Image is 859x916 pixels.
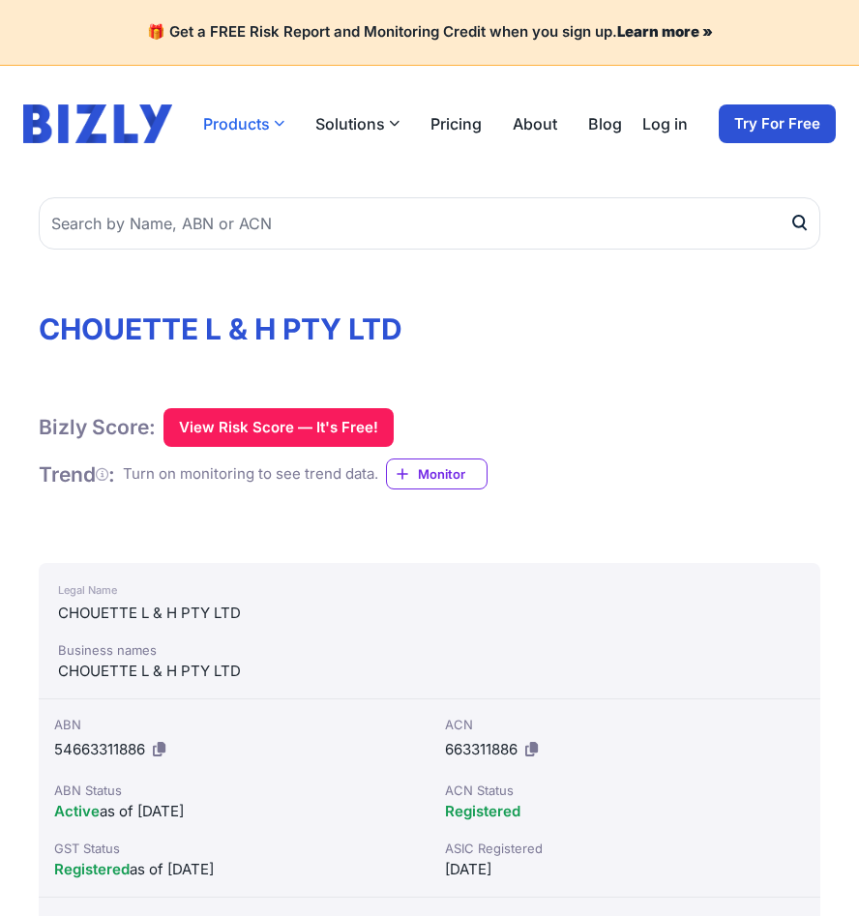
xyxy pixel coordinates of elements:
[719,104,836,143] a: Try For Free
[315,112,400,135] button: Solutions
[54,781,414,800] div: ABN Status
[58,578,801,602] div: Legal Name
[445,740,518,758] span: 663311886
[163,408,394,447] button: View Risk Score — It's Free!
[445,715,805,734] div: ACN
[54,860,130,878] span: Registered
[203,112,284,135] button: Products
[123,463,378,486] div: Turn on monitoring to see trend data.
[445,781,805,800] div: ACN Status
[58,660,801,683] div: CHOUETTE L & H PTY LTD
[54,839,414,858] div: GST Status
[445,802,520,820] span: Registered
[58,602,801,625] div: CHOUETTE L & H PTY LTD
[39,414,156,440] h1: Bizly Score:
[54,800,414,823] div: as of [DATE]
[617,22,713,41] a: Learn more »
[23,23,836,42] h4: 🎁 Get a FREE Risk Report and Monitoring Credit when you sign up.
[588,112,622,135] a: Blog
[39,461,115,488] h1: Trend :
[54,858,414,881] div: as of [DATE]
[430,112,482,135] a: Pricing
[386,458,488,489] a: Monitor
[513,112,557,135] a: About
[445,839,805,858] div: ASIC Registered
[39,311,820,346] h1: CHOUETTE L & H PTY LTD
[54,715,414,734] div: ABN
[58,640,801,660] div: Business names
[445,858,805,881] div: [DATE]
[39,197,820,250] input: Search by Name, ABN or ACN
[54,802,100,820] span: Active
[642,112,688,135] a: Log in
[418,464,487,484] span: Monitor
[54,740,145,758] span: 54663311886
